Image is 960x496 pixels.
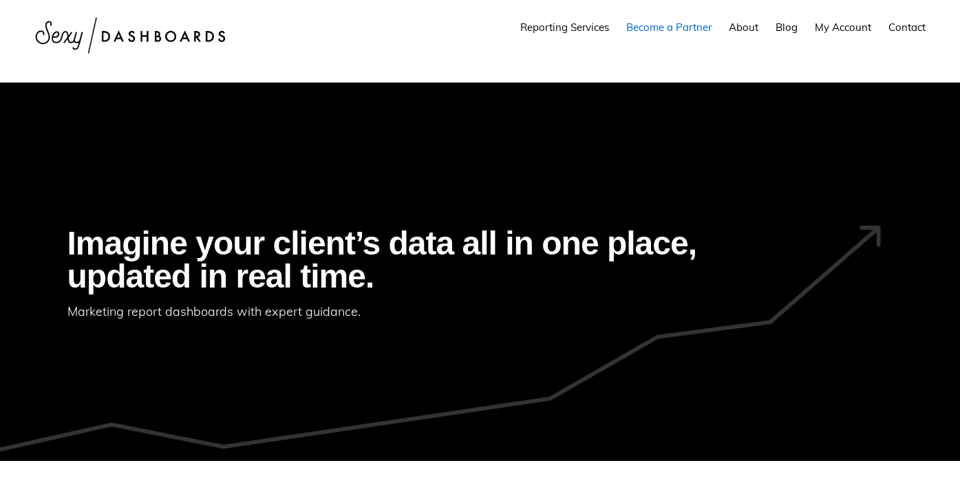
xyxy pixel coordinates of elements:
a: Blog [769,8,804,46]
a: About [722,8,765,46]
span: Blog [776,21,798,34]
a: Become a Partner [619,8,718,46]
a: My Account [808,8,878,46]
span: Become a Partner [626,21,712,34]
h2: Imagine your client’s data all in one place, updated in real time. [67,227,893,293]
p: Marketing report dashboards with expert guidance. [67,300,893,323]
span: Contact [888,21,926,34]
span: Reporting Services [520,21,609,34]
nav: Main [513,8,932,46]
span: About [729,21,758,34]
img: Sexy Dashboards [28,7,234,64]
a: Contact [882,8,932,46]
span: My Account [815,21,871,34]
a: Reporting Services [513,8,616,46]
